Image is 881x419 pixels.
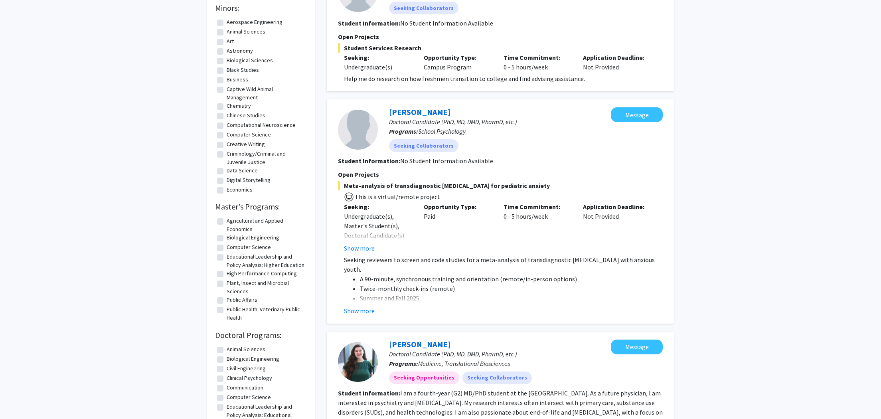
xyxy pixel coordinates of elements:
[389,107,450,117] a: [PERSON_NAME]
[462,372,532,384] mat-chip: Seeking Collaborators
[344,74,663,83] p: Help me do research on how freshmen transition to college and find advising assistance.
[227,166,258,175] label: Data Science
[227,28,265,36] label: Animal Sciences
[227,186,253,194] label: Economics
[227,47,253,55] label: Astronomy
[227,18,282,26] label: Aerospace Engineering
[418,202,498,253] div: Paid
[227,296,257,304] label: Public Affairs
[227,253,305,269] label: Educational Leadership and Policy Analysis: Higher Education
[227,121,296,129] label: Computational Neuroscience
[389,2,458,14] mat-chip: Seeking Collaborators
[227,279,305,296] label: Plant, Insect and Microbial Sciences
[215,3,307,13] h2: Minors:
[227,85,305,102] label: Captive Wild Animal Management
[583,202,651,211] p: Application Deadline:
[227,56,273,65] label: Biological Sciences
[338,43,663,53] span: Student Services Research
[418,127,466,135] span: School Psychology
[227,140,265,148] label: Creative Writing
[344,62,412,72] div: Undergraduate(s)
[215,202,307,211] h2: Master's Programs:
[389,139,458,152] mat-chip: Seeking Collaborators
[344,243,375,253] button: Show more
[227,374,272,382] label: Clinical Psychology
[227,111,265,120] label: Chinese Studies
[227,305,305,322] label: Public Health: Veterinary Public Health
[227,355,279,363] label: Biological Engineering
[424,202,492,211] p: Opportunity Type:
[360,274,663,284] li: A 90-minute, synchronous training and orientation (remote/in-person options)
[227,364,266,373] label: Civil Engineering
[6,383,34,413] iframe: Chat
[611,340,663,354] button: Message Taylor Bosworth
[338,19,400,27] b: Student Information:
[227,66,259,74] label: Black Studies
[389,339,450,349] a: [PERSON_NAME]
[227,176,271,184] label: Digital Storytelling
[583,53,651,62] p: Application Deadline:
[227,75,248,84] label: Business
[227,383,263,392] label: Communication
[227,393,271,401] label: Computer Science
[338,181,663,190] span: Meta-analysis of transdiagnostic [MEDICAL_DATA] for pediatric anxiety
[418,360,510,368] span: Medicine, Translational Biosciences
[389,127,418,135] b: Programs:
[389,350,517,358] span: Doctoral Candidate (PhD, MD, DMD, PharmD, etc.)
[504,53,571,62] p: Time Commitment:
[227,233,279,242] label: Biological Engineering
[227,195,250,204] label: Education
[227,345,265,354] label: Animal Sciences
[577,53,657,72] div: Not Provided
[227,130,271,139] label: Computer Science
[360,284,663,293] li: Twice-monthly check-ins (remote)
[338,33,379,41] span: Open Projects
[227,243,271,251] label: Computer Science
[344,306,375,316] button: Show more
[344,202,412,211] p: Seeking:
[227,217,305,233] label: Agricultural and Applied Economics
[227,37,234,45] label: Art
[227,102,251,110] label: Chemistry
[418,53,498,72] div: Campus Program
[498,53,577,72] div: 0 - 5 hours/week
[227,150,305,166] label: Criminology/Criminal and Juvenile Justice
[389,118,517,126] span: Doctoral Candidate (PhD, MD, DMD, PharmD, etc.)
[354,193,440,201] span: This is a virtual/remote project
[400,19,493,27] span: No Student Information Available
[424,53,492,62] p: Opportunity Type:
[360,293,663,303] li: Summer and Fall 2025
[227,269,297,278] label: High Performance Computing
[400,157,493,165] span: No Student Information Available
[338,389,400,397] b: Student Information:
[344,255,663,274] p: Seeking reviewers to screen and code studies for a meta-analysis of transdiagnostic [MEDICAL_DATA...
[498,202,577,253] div: 0 - 5 hours/week
[577,202,657,253] div: Not Provided
[504,202,571,211] p: Time Commitment:
[389,360,418,368] b: Programs:
[344,211,412,259] div: Undergraduate(s), Master's Student(s), Doctoral Candidate(s) (PhD, MD, DMD, PharmD, etc.)
[215,330,307,340] h2: Doctoral Programs:
[338,170,379,178] span: Open Projects
[389,372,459,384] mat-chip: Seeking Opportunities
[338,157,400,165] b: Student Information:
[611,107,663,122] button: Message Sawyer Harmon
[344,53,412,62] p: Seeking:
